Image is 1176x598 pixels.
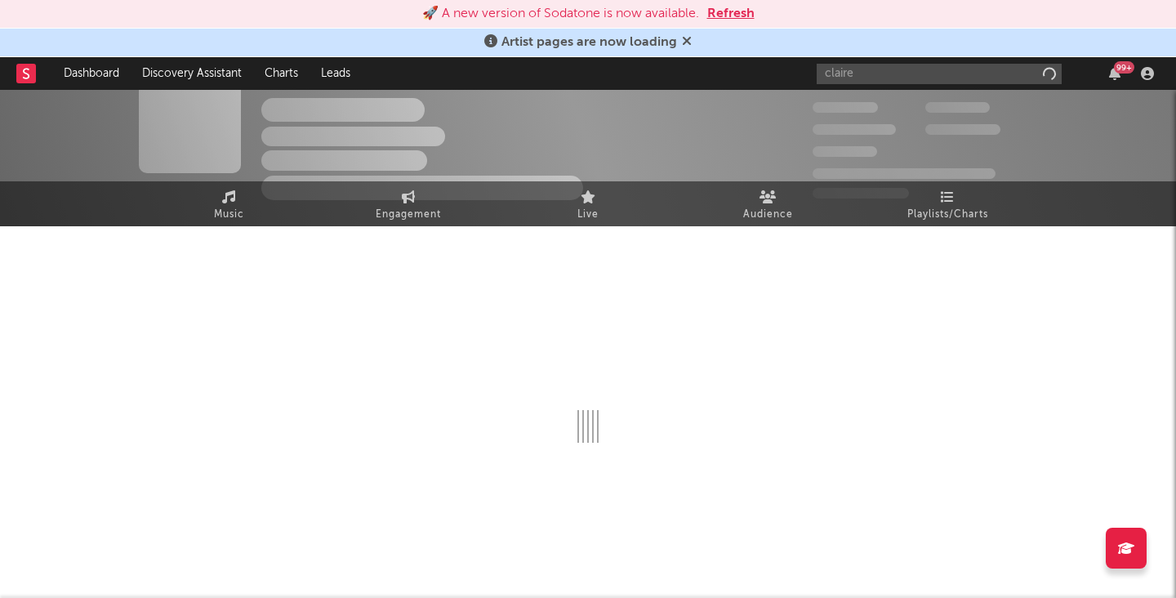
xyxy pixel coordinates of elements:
[1114,61,1134,74] div: 99 +
[813,168,996,179] span: 50,000,000 Monthly Listeners
[813,124,896,135] span: 50,000,000
[813,146,877,157] span: 100,000
[318,181,498,226] a: Engagement
[52,57,131,90] a: Dashboard
[139,181,318,226] a: Music
[907,205,988,225] span: Playlists/Charts
[253,57,310,90] a: Charts
[498,181,678,226] a: Live
[501,36,677,49] span: Artist pages are now loading
[376,205,441,225] span: Engagement
[857,181,1037,226] a: Playlists/Charts
[310,57,362,90] a: Leads
[678,181,857,226] a: Audience
[925,102,990,113] span: 100,000
[577,205,599,225] span: Live
[1109,67,1120,80] button: 99+
[422,4,699,24] div: 🚀 A new version of Sodatone is now available.
[817,64,1062,84] input: Search for artists
[743,205,793,225] span: Audience
[707,4,755,24] button: Refresh
[813,102,878,113] span: 300,000
[131,57,253,90] a: Discovery Assistant
[925,124,1000,135] span: 1,000,000
[214,205,244,225] span: Music
[682,36,692,49] span: Dismiss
